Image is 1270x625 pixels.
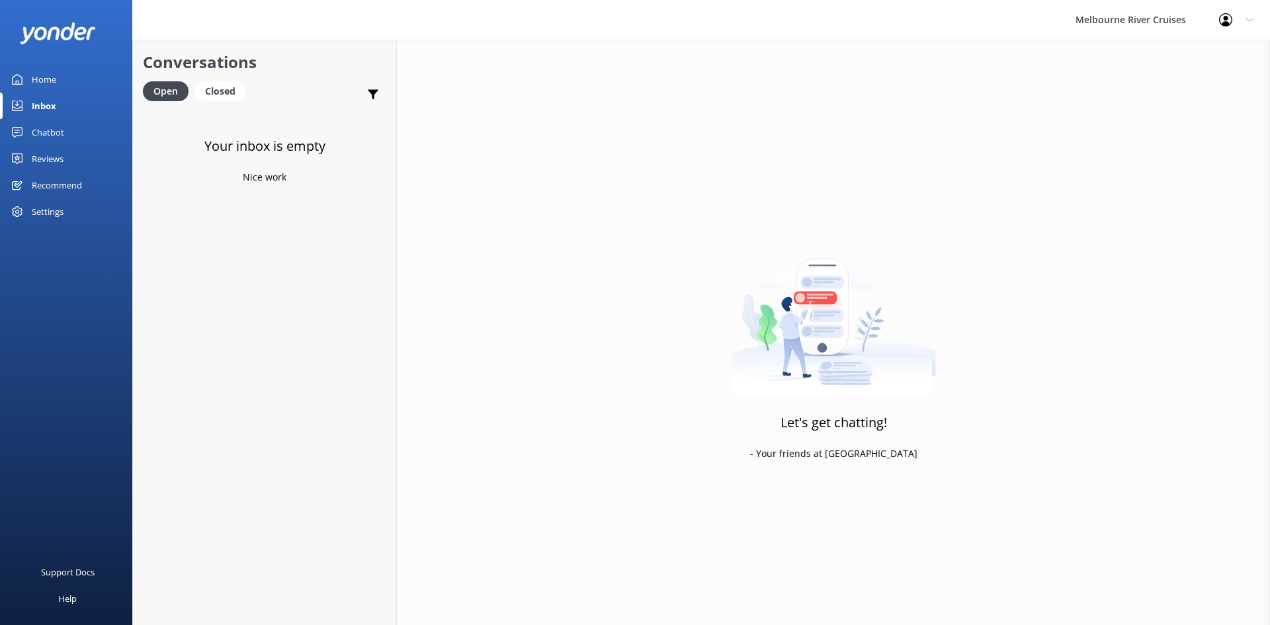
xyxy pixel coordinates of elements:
[32,66,56,93] div: Home
[32,198,63,225] div: Settings
[781,412,887,433] h3: Let's get chatting!
[32,93,56,119] div: Inbox
[204,136,325,157] h3: Your inbox is empty
[143,81,189,101] div: Open
[732,230,936,396] img: artwork of a man stealing a conversation from at giant smartphone
[750,446,917,461] p: - Your friends at [GEOGRAPHIC_DATA]
[20,22,96,44] img: yonder-white-logo.png
[32,146,63,172] div: Reviews
[32,172,82,198] div: Recommend
[41,559,95,585] div: Support Docs
[243,170,286,185] p: Nice work
[195,83,252,98] a: Closed
[143,50,386,75] h2: Conversations
[32,119,64,146] div: Chatbot
[143,83,195,98] a: Open
[195,81,245,101] div: Closed
[58,585,77,612] div: Help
